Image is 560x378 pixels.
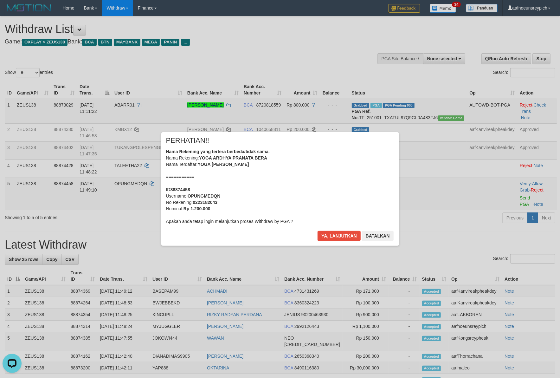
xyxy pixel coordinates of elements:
span: PERHATIAN!! [166,137,209,144]
b: 0223182043 [193,200,217,205]
button: Ya, lanjutkan [318,231,361,241]
b: Rp 1.200.000 [183,206,210,211]
b: YOGA [PERSON_NAME] [198,162,249,167]
div: Nama Rekening: Nama Terdaftar: =========== ID Username: No Rekening: Nominal: Apakah anda tetap i... [166,148,394,225]
b: YOGA ARDHYA PRANATA BERA [199,155,267,160]
b: 88874458 [171,187,190,192]
button: Batalkan [362,231,394,241]
button: Open LiveChat chat widget [3,3,22,22]
b: Nama Rekening yang tertera berbeda/tidak sama. [166,149,270,154]
b: OPUNGMEDQN [188,193,220,199]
